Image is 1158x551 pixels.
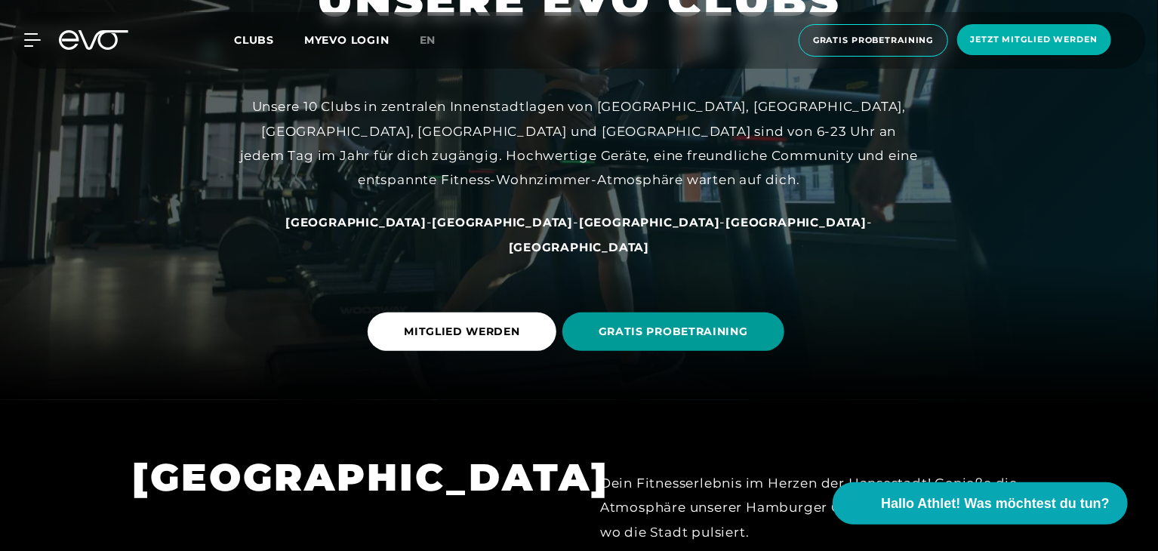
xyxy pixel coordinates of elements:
[285,215,427,229] span: [GEOGRAPHIC_DATA]
[881,494,1110,514] span: Hallo Athlet! Was möchtest du tun?
[420,32,454,49] a: en
[600,471,1026,544] div: Dein Fitnesserlebnis im Herzen der Hansestadt! Genieße die Atmosphäre unserer Hamburger Clubs und...
[239,94,919,192] div: Unsere 10 Clubs in zentralen Innenstadtlagen von [GEOGRAPHIC_DATA], [GEOGRAPHIC_DATA], [GEOGRAPHI...
[132,453,558,502] h1: [GEOGRAPHIC_DATA]
[433,214,574,229] a: [GEOGRAPHIC_DATA]
[813,34,934,47] span: Gratis Probetraining
[579,215,720,229] span: [GEOGRAPHIC_DATA]
[368,301,562,362] a: MITGLIED WERDEN
[304,33,390,47] a: MYEVO LOGIN
[953,24,1116,57] a: Jetzt Mitglied werden
[239,210,919,259] div: - - - -
[285,214,427,229] a: [GEOGRAPHIC_DATA]
[234,33,274,47] span: Clubs
[794,24,953,57] a: Gratis Probetraining
[420,33,436,47] span: en
[579,214,720,229] a: [GEOGRAPHIC_DATA]
[433,215,574,229] span: [GEOGRAPHIC_DATA]
[971,33,1098,46] span: Jetzt Mitglied werden
[509,240,650,254] span: [GEOGRAPHIC_DATA]
[562,301,790,362] a: GRATIS PROBETRAINING
[404,324,520,340] span: MITGLIED WERDEN
[509,239,650,254] a: [GEOGRAPHIC_DATA]
[833,482,1128,525] button: Hallo Athlet! Was möchtest du tun?
[725,214,867,229] a: [GEOGRAPHIC_DATA]
[234,32,304,47] a: Clubs
[725,215,867,229] span: [GEOGRAPHIC_DATA]
[599,324,748,340] span: GRATIS PROBETRAINING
